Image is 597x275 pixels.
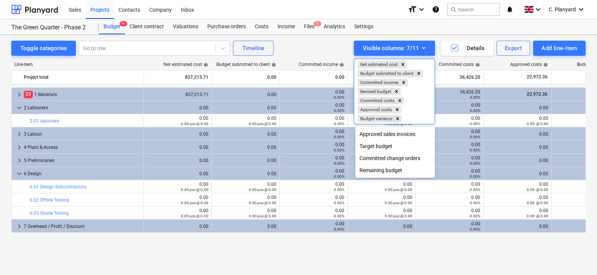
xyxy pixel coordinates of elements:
div: Net estimated cost [358,61,399,68]
iframe: Chat Widget [559,239,597,275]
div: Remove Approved costs [393,106,401,113]
div: Remove Committed costs [396,97,404,104]
div: Line-item [11,62,143,67]
div: Approved sales invoices [355,128,435,140]
div: Committed income [358,79,400,86]
div: Budget submitted to client [358,70,415,77]
div: Remaining budget [355,164,435,176]
div: Remove Net estimated cost [399,61,407,68]
div: Committed change orders [355,152,435,164]
div: Remove Committed income [400,79,408,86]
div: Revised budget [358,88,392,95]
div: Remove Budget submitted to client [415,70,423,77]
div: Remove Revised budget [392,88,401,95]
div: Project total [24,71,140,83]
div: Approved costs [358,106,393,113]
div: Remove Budget variance [393,115,402,122]
div: Budget variance [358,115,393,122]
div: Target budget [355,140,435,152]
div: Committed costs [358,97,396,104]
